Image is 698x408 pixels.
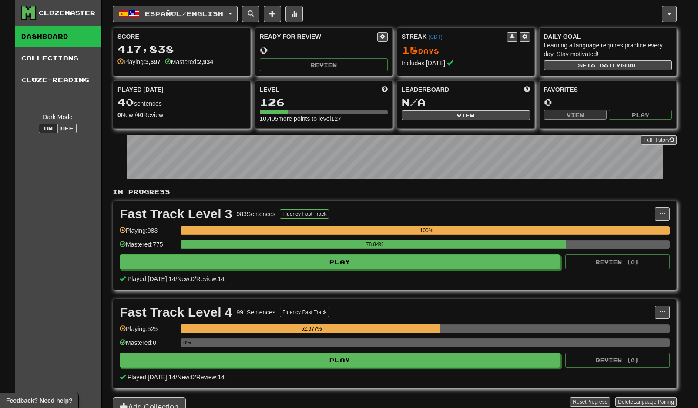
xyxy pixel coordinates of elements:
[117,97,246,108] div: sentences
[120,240,176,254] div: Mastered: 775
[402,96,426,108] span: N/A
[260,44,388,55] div: 0
[587,399,607,405] span: Progress
[117,85,164,94] span: Played [DATE]
[260,97,388,107] div: 126
[565,353,670,368] button: Review (0)
[117,111,121,118] strong: 0
[15,47,101,69] a: Collections
[641,135,677,145] a: Full History
[196,374,225,381] span: Review: 14
[544,60,672,70] button: Seta dailygoal
[145,58,161,65] strong: 3,697
[260,85,279,94] span: Level
[195,374,196,381] span: /
[428,34,442,40] a: (CDT)
[128,275,175,282] span: Played [DATE]: 14
[137,111,144,118] strong: 40
[57,124,77,133] button: Off
[120,207,232,221] div: Fast Track Level 3
[285,6,303,22] button: More stats
[39,124,58,133] button: On
[242,6,259,22] button: Search sentences
[237,210,276,218] div: 983 Sentences
[183,240,566,249] div: 78.84%
[145,10,223,17] span: Español / English
[120,338,176,353] div: Mastered: 0
[120,226,176,241] div: Playing: 983
[128,374,175,381] span: Played [DATE]: 14
[183,324,440,333] div: 52.977%
[113,6,238,22] button: Español/English
[165,57,213,66] div: Mastered:
[544,41,672,58] div: Learning a language requires practice every day. Stay motivated!
[120,254,560,269] button: Play
[609,110,672,120] button: Play
[237,308,276,317] div: 991 Sentences
[544,32,672,41] div: Daily Goal
[591,62,621,68] span: a daily
[198,58,213,65] strong: 2,934
[117,57,161,66] div: Playing:
[544,110,607,120] button: View
[402,43,418,56] span: 18
[544,85,672,94] div: Favorites
[260,114,388,123] div: 10,405 more points to level 127
[196,275,225,282] span: Review: 14
[260,58,388,71] button: Review
[21,113,94,121] div: Dark Mode
[15,26,101,47] a: Dashboard
[264,6,281,22] button: Add sentence to collection
[183,226,670,235] div: 100%
[117,32,246,41] div: Score
[117,43,246,54] div: 417,838
[615,397,677,407] button: DeleteLanguage Pairing
[402,110,530,120] button: View
[120,324,176,339] div: Playing: 525
[402,85,449,94] span: Leaderboard
[113,187,677,196] p: In Progress
[402,59,530,67] div: Includes [DATE]!
[570,397,610,407] button: ResetProgress
[175,374,177,381] span: /
[177,275,195,282] span: New: 0
[565,254,670,269] button: Review (0)
[6,396,72,405] span: Open feedback widget
[39,9,95,17] div: Clozemaster
[195,275,196,282] span: /
[633,399,674,405] span: Language Pairing
[120,306,232,319] div: Fast Track Level 4
[117,110,246,119] div: New / Review
[117,96,134,108] span: 40
[260,32,378,41] div: Ready for Review
[402,44,530,56] div: Day s
[544,97,672,107] div: 0
[280,308,329,317] button: Fluency Fast Track
[382,85,388,94] span: Score more points to level up
[402,32,507,41] div: Streak
[280,209,329,219] button: Fluency Fast Track
[175,275,177,282] span: /
[177,374,195,381] span: New: 0
[524,85,530,94] span: This week in points, UTC
[120,353,560,368] button: Play
[15,69,101,91] a: Cloze-Reading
